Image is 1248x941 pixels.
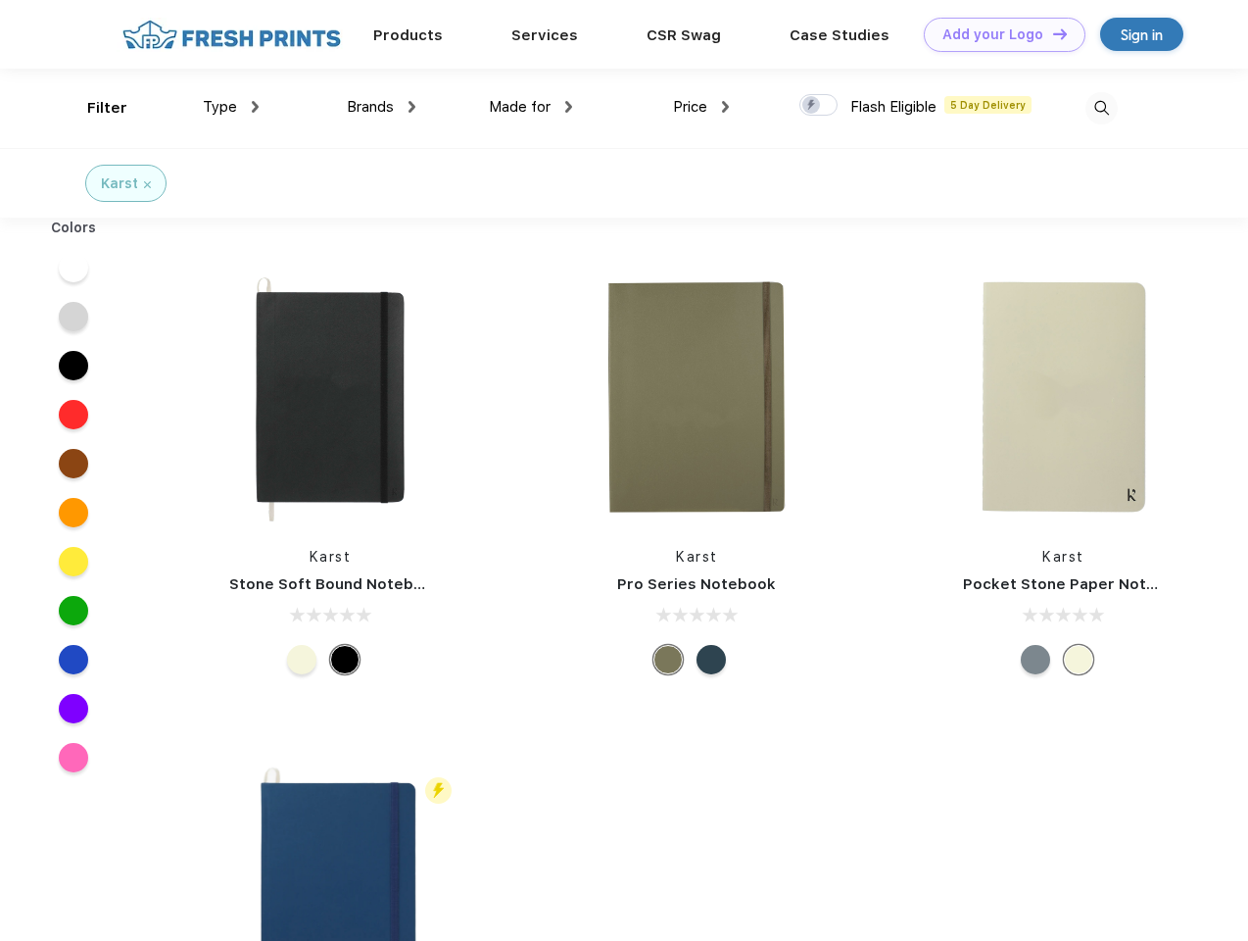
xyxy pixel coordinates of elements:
img: func=resize&h=266 [200,267,460,527]
a: Karst [1042,549,1084,565]
img: dropdown.png [565,101,572,113]
span: 5 Day Delivery [944,96,1032,114]
a: Products [373,26,443,44]
span: Flash Eligible [850,98,936,116]
a: Stone Soft Bound Notebook [229,575,442,593]
div: Karst [101,173,138,194]
img: fo%20logo%202.webp [117,18,347,52]
img: desktop_search.svg [1085,92,1118,124]
img: dropdown.png [722,101,729,113]
a: Pro Series Notebook [617,575,776,593]
span: Type [203,98,237,116]
div: Gray [1021,645,1050,674]
span: Price [673,98,707,116]
div: Colors [36,218,112,238]
a: Karst [310,549,352,565]
span: Brands [347,98,394,116]
img: func=resize&h=266 [934,267,1194,527]
img: func=resize&h=266 [566,267,827,527]
span: Made for [489,98,551,116]
img: dropdown.png [408,101,415,113]
a: Sign in [1100,18,1183,51]
div: Filter [87,97,127,120]
img: dropdown.png [252,101,259,113]
div: Add your Logo [942,26,1043,43]
a: CSR Swag [647,26,721,44]
div: Olive [653,645,683,674]
img: flash_active_toggle.svg [425,777,452,804]
a: Services [511,26,578,44]
div: Navy [696,645,726,674]
div: Beige [1064,645,1093,674]
div: Beige [287,645,316,674]
a: Pocket Stone Paper Notebook [963,575,1194,593]
div: Sign in [1121,24,1163,46]
img: filter_cancel.svg [144,181,151,188]
div: Black [330,645,360,674]
img: DT [1053,28,1067,39]
a: Karst [676,549,718,565]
